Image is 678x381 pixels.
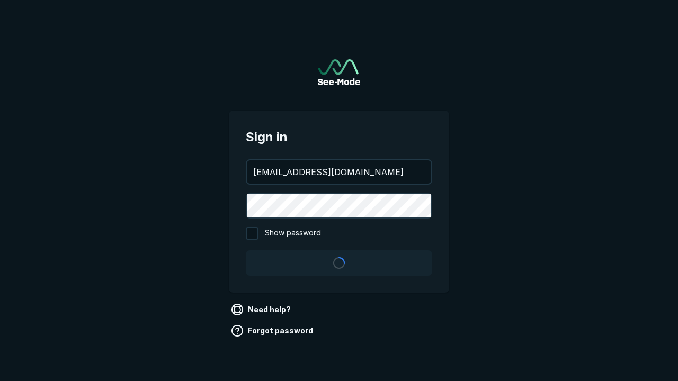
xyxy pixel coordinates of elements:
a: Go to sign in [318,59,360,85]
input: your@email.com [247,160,431,184]
a: Forgot password [229,322,317,339]
img: See-Mode Logo [318,59,360,85]
a: Need help? [229,301,295,318]
span: Show password [265,227,321,240]
span: Sign in [246,128,432,147]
